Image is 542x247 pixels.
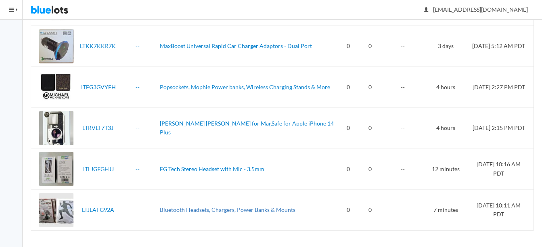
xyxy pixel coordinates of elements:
td: 0 [340,149,357,190]
a: -- [136,206,140,213]
td: [DATE] 2:27 PM PDT [469,67,534,108]
a: MaxBoost Universal Rapid Car Charger Adaptors - Dual Port [160,42,312,49]
a: LTKK7KKR7K [80,42,116,49]
td: 0 [340,189,357,230]
a: Bluetooth Headsets, Chargers, Power Banks & Mounts [160,206,295,213]
td: 0 [357,189,383,230]
td: 0 [357,67,383,108]
td: [DATE] 2:15 PM PDT [469,107,534,149]
a: LTLJGFGHJJ [82,165,114,172]
td: 4 hours [423,107,469,149]
td: 0 [357,107,383,149]
td: -- [383,189,423,230]
td: 3 days [423,25,469,67]
td: -- [383,25,423,67]
td: -- [383,107,423,149]
td: 0 [340,107,357,149]
a: -- [136,42,140,49]
td: 0 [340,25,357,67]
td: -- [383,67,423,108]
a: EG Tech Stereo Headset with Mic - 3.5mm [160,165,264,172]
td: 0 [340,67,357,108]
a: Popsockets, Mophie Power banks, Wireless Charging Stands & More [160,84,330,90]
a: -- [136,124,140,131]
td: 0 [357,25,383,67]
a: -- [136,165,140,172]
td: 12 minutes [423,149,469,190]
span: [EMAIL_ADDRESS][DOMAIN_NAME] [424,6,528,13]
a: LTRVLT7T3J [82,124,113,131]
a: LTJLAFG92A [82,206,114,213]
a: [PERSON_NAME] [PERSON_NAME] for MagSafe for Apple iPhone 14 Plus [160,120,334,136]
td: -- [383,149,423,190]
a: -- [136,84,140,90]
td: [DATE] 5:12 AM PDT [469,25,534,67]
td: [DATE] 10:16 AM PDT [469,149,534,190]
td: 4 hours [423,67,469,108]
ion-icon: person [422,6,430,14]
td: 7 minutes [423,189,469,230]
td: [DATE] 10:11 AM PDT [469,189,534,230]
a: LTFG3GVYFH [80,84,116,90]
td: 0 [357,149,383,190]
